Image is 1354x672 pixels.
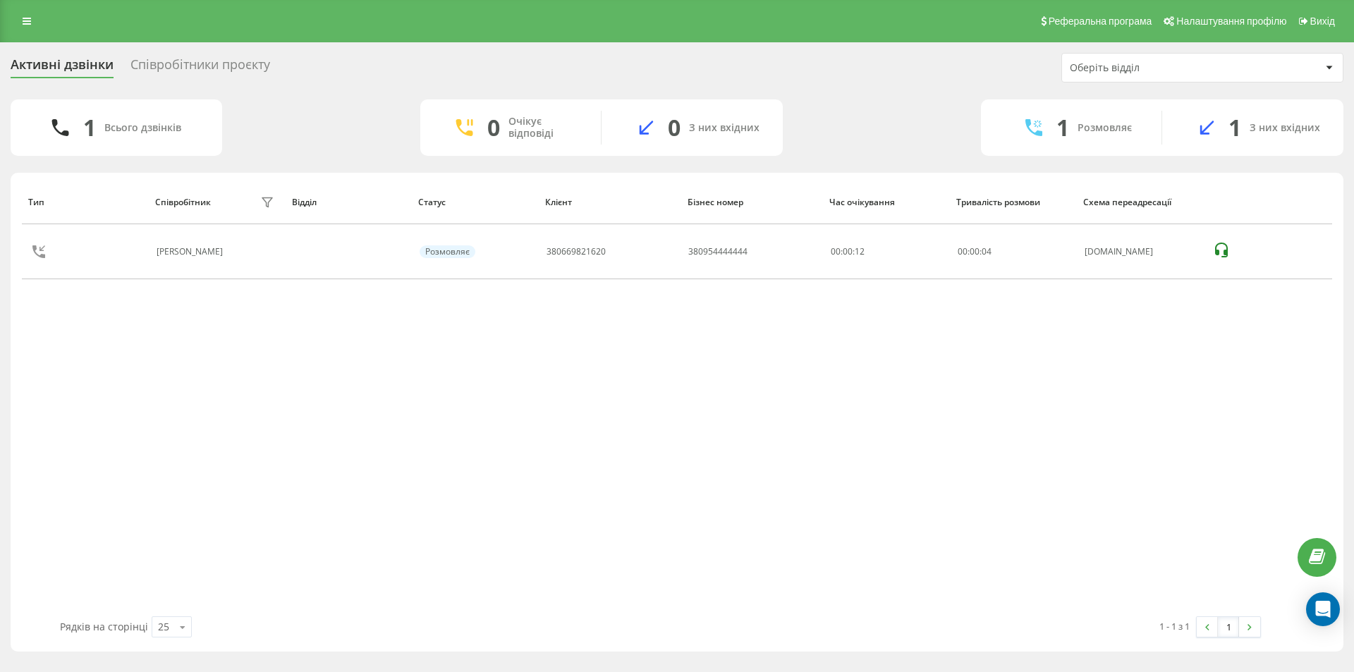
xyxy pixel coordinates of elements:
div: Час очікування [829,197,943,207]
div: З них вхідних [689,122,760,134]
div: 1 [1228,114,1241,141]
div: Тривалість розмови [956,197,1070,207]
div: Схема переадресації [1083,197,1199,207]
div: Очікує відповіді [508,116,580,140]
span: Налаштування профілю [1176,16,1286,27]
div: [DOMAIN_NAME] [1085,247,1198,257]
div: 1 - 1 з 1 [1159,619,1190,633]
div: Розмовляє [1078,122,1132,134]
span: 00 [958,245,968,257]
div: 1 [1056,114,1069,141]
div: Open Intercom Messenger [1306,592,1340,626]
div: Співробітники проєкту [130,57,270,79]
div: 380954444444 [688,247,748,257]
span: Вихід [1310,16,1335,27]
span: 00 [970,245,980,257]
div: Всього дзвінків [104,122,181,134]
div: 1 [83,114,96,141]
div: [PERSON_NAME] [157,247,226,257]
div: З них вхідних [1250,122,1320,134]
div: Відділ [292,197,405,207]
div: 0 [487,114,500,141]
div: 00:00:12 [831,247,942,257]
div: 25 [158,620,169,634]
div: Активні дзвінки [11,57,114,79]
div: Співробітник [155,197,211,207]
div: Тип [28,197,142,207]
div: Статус [418,197,532,207]
div: Оберіть відділ [1070,62,1238,74]
span: Реферальна програма [1049,16,1152,27]
span: 04 [982,245,992,257]
div: 0 [668,114,681,141]
span: Рядків на сторінці [60,620,148,633]
div: Клієнт [545,197,674,207]
div: 380669821620 [547,247,606,257]
div: Розмовляє [420,245,475,258]
div: : : [958,247,992,257]
a: 1 [1218,617,1239,637]
div: Бізнес номер [688,197,817,207]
